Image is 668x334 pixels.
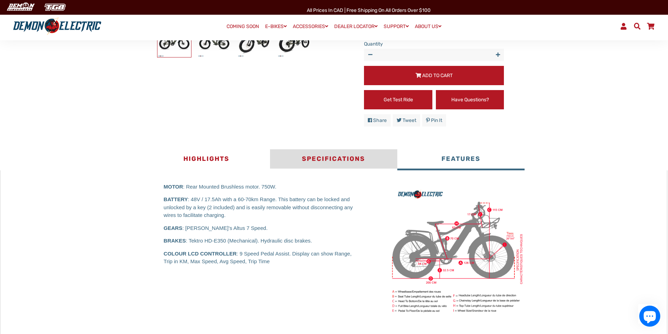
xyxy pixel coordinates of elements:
a: SUPPORT [381,21,411,32]
a: COMING SOON [224,22,262,32]
button: Add to Cart [364,66,504,85]
strong: BRAKES [164,238,186,244]
button: Increase item quantity by one [492,49,504,61]
p: : 48V / 17.5Ah with a 60-70km Range. This battery can be locked and unlocked by a key (2 included... [164,196,362,219]
p: : 9 Speed Pedal Assist. Display can show Range, Trip in KM, Max Speed, Avg Speed, Trip Time [164,250,362,266]
strong: GEARS [164,225,182,231]
a: ACCESSORIES [290,21,331,32]
button: Specifications [270,149,397,170]
strong: BATTERY [164,196,188,202]
span: All Prices in CAD | Free shipping on all orders over $100 [307,7,431,13]
a: Get Test Ride [364,90,432,109]
a: Have Questions? [436,90,504,109]
img: Demon Electric logo [11,17,104,35]
img: Blacktail Hunting eBike - Demon Electric [157,23,191,57]
button: Reduce item quantity by one [364,49,376,61]
strong: COLOUR LCD CONTROLLER [164,251,237,257]
span: Tweet [403,117,416,123]
a: DEALER LOCATOR [332,21,380,32]
img: Blacktail Hunting eBike - Demon Electric [277,23,311,57]
img: Blacktail Hunting eBike - Demon Electric [237,23,271,57]
img: Demon Electric [4,1,37,13]
button: Highlights [143,149,270,170]
p: : Tektro HD-E350 (Mechanical). Hydraulic disc brakes. [164,237,362,245]
input: quantity [364,49,504,61]
img: TGB Canada [41,1,69,13]
inbox-online-store-chat: Shopify online store chat [637,306,662,328]
span: Pin it [431,117,442,123]
button: Features [397,149,525,170]
img: Blacktail_VF2_MIX.jpg [383,183,525,319]
p: : [PERSON_NAME]’s Altus 7 Speed. [164,224,362,232]
a: ABOUT US [412,21,444,32]
img: Blacktail Hunting eBike - Demon Electric [197,23,231,57]
span: Share [373,117,387,123]
p: : Rear Mounted Brushless motor. 750W. [164,183,362,191]
strong: MOTOR [164,184,183,190]
a: E-BIKES [263,21,289,32]
label: Quantity [364,40,504,48]
span: Add to Cart [422,73,453,79]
